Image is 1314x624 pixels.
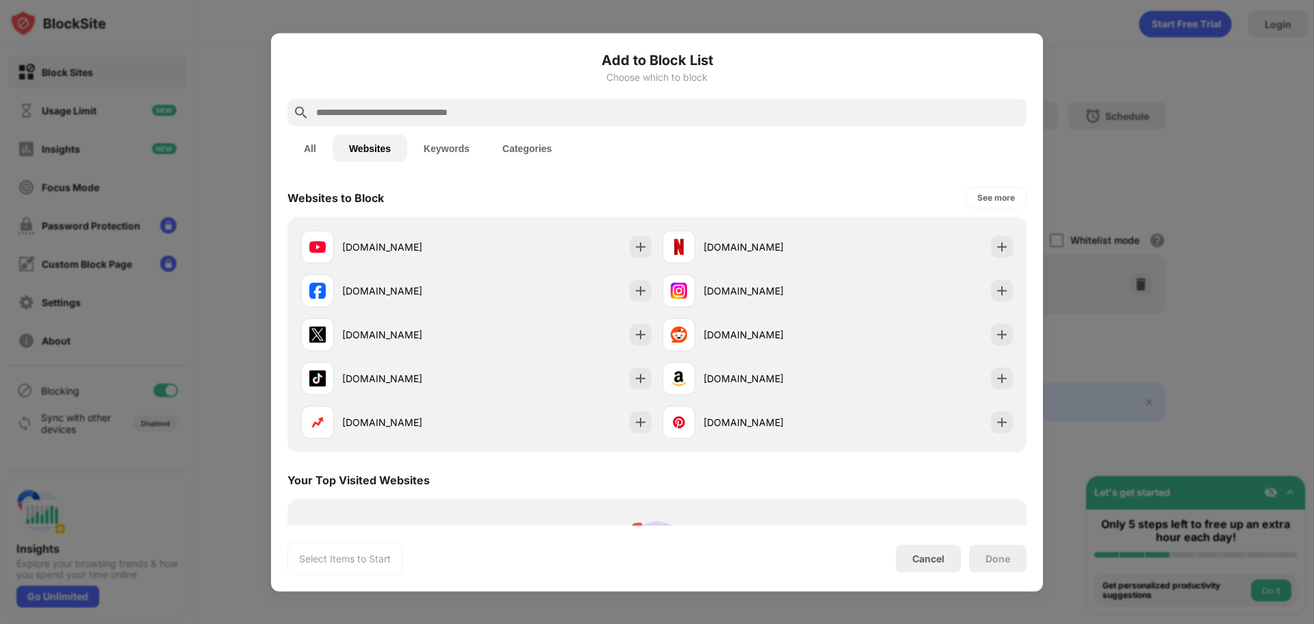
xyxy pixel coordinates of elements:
div: Choose which to block [287,71,1027,82]
img: personal-suggestions.svg [624,515,690,581]
img: favicons [671,414,687,430]
button: All [287,134,333,162]
div: [DOMAIN_NAME] [342,371,476,386]
button: Categories [486,134,568,162]
div: [DOMAIN_NAME] [342,284,476,298]
div: Done [985,553,1010,564]
div: [DOMAIN_NAME] [704,240,838,254]
img: favicons [309,238,326,255]
img: favicons [309,370,326,386]
div: [DOMAIN_NAME] [704,415,838,429]
div: [DOMAIN_NAME] [342,240,476,254]
div: See more [977,190,1015,204]
h6: Add to Block List [287,49,1027,70]
img: favicons [309,326,326,342]
img: favicons [671,370,687,386]
div: [DOMAIN_NAME] [342,327,476,342]
div: [DOMAIN_NAME] [704,371,838,386]
img: favicons [671,238,687,255]
button: Keywords [407,134,486,162]
button: Websites [333,134,407,162]
img: favicons [671,326,687,342]
div: Select Items to Start [299,551,391,565]
div: Websites to Block [287,190,384,204]
div: [DOMAIN_NAME] [704,284,838,298]
img: favicons [309,282,326,299]
img: favicons [671,282,687,299]
img: favicons [309,414,326,430]
div: [DOMAIN_NAME] [342,415,476,429]
img: search.svg [293,104,309,121]
div: Your Top Visited Websites [287,473,430,486]
div: Cancel [912,553,944,564]
div: [DOMAIN_NAME] [704,327,838,342]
